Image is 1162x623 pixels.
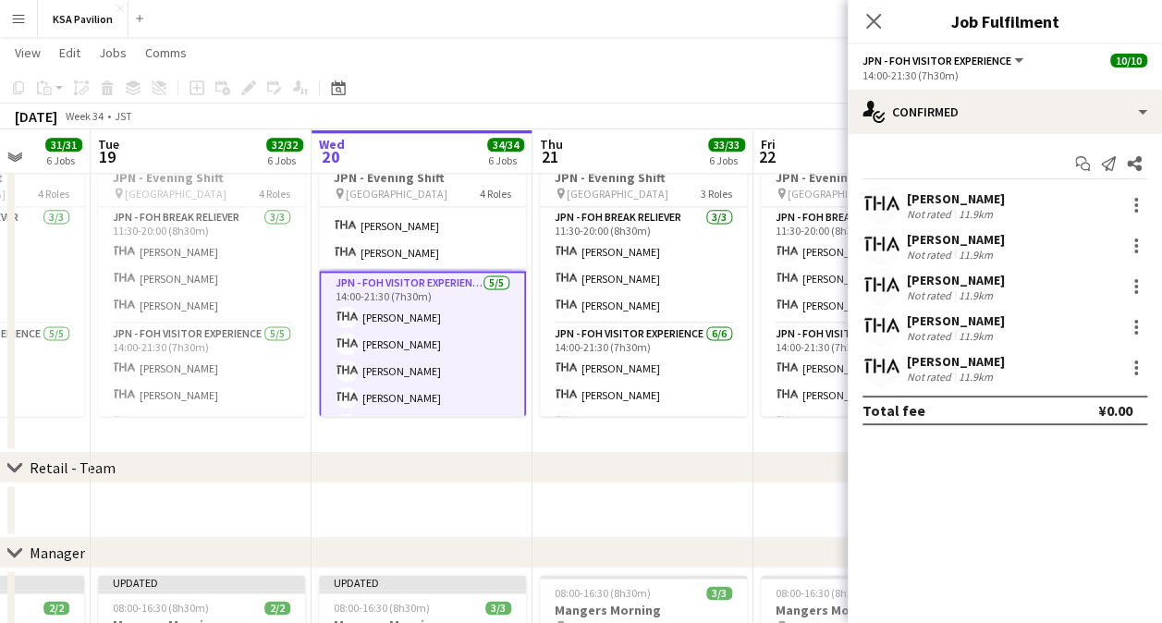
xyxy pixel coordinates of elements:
div: Not rated [907,288,955,302]
div: Not rated [907,370,955,384]
div: Manager [30,544,85,562]
span: Thu [540,136,563,153]
span: 2/2 [43,601,69,615]
h3: Mangers Morning [761,602,968,618]
span: 2/2 [264,601,290,615]
div: 6 Jobs [46,153,81,167]
h3: Mangers Morning [540,602,747,618]
span: 21 [537,146,563,167]
a: View [7,41,48,65]
span: 34/34 [487,138,524,152]
app-job-card: 11:30-22:00 (10h30m)10/10JPN - Evening Shift [GEOGRAPHIC_DATA]3 RolesJPN - FOH Break Reliever3/31... [761,142,968,416]
h3: JPN - Evening Shift [319,169,526,186]
app-card-role: JPN - FOH Visitor Experience5/514:00-21:30 (7h30m)[PERSON_NAME][PERSON_NAME][PERSON_NAME][PERSON_... [319,271,526,445]
span: Tue [98,136,119,153]
div: 14:00-21:30 (7h30m) [862,68,1147,82]
span: [GEOGRAPHIC_DATA] [567,187,668,201]
span: Fri [761,136,776,153]
app-job-card: 11:30-22:00 (10h30m)10/10JPN - Evening Shift [GEOGRAPHIC_DATA]4 RolesJPN - FOH Break Reliever3/31... [319,142,526,416]
div: Updated [319,575,526,590]
span: [GEOGRAPHIC_DATA] [346,187,447,201]
span: 3 Roles [701,187,732,201]
div: Not rated [907,248,955,262]
h3: JPN - Evening Shift [540,169,747,186]
app-card-role: JPN - FOH Visitor Experience6/614:00-21:30 (7h30m)[PERSON_NAME][PERSON_NAME][PERSON_NAME] [761,324,968,520]
div: ¥0.00 [1098,401,1132,420]
div: [PERSON_NAME] [907,312,1005,329]
span: View [15,44,41,61]
span: Jobs [99,44,127,61]
span: 08:00-16:30 (8h30m) [113,601,209,615]
span: [GEOGRAPHIC_DATA] [125,187,226,201]
div: [PERSON_NAME] [907,272,1005,288]
span: Comms [145,44,187,61]
span: 32/32 [266,138,303,152]
span: 08:00-16:30 (8h30m) [776,586,872,600]
div: 11.9km [955,329,997,343]
div: 11.9km [955,370,997,384]
div: Not rated [907,329,955,343]
div: [PERSON_NAME] [907,231,1005,248]
app-job-card: 11:30-22:00 (10h30m)10/10JPN - Evening Shift [GEOGRAPHIC_DATA]3 RolesJPN - FOH Break Reliever3/31... [540,142,747,416]
span: 4 Roles [259,187,290,201]
h3: JPN - Evening Shift [98,169,305,186]
span: 3/3 [706,586,732,600]
a: Comms [138,41,194,65]
span: 3/3 [485,601,511,615]
div: Total fee [862,401,925,420]
app-job-card: 11:30-22:00 (10h30m)10/10JPN - Evening Shift [GEOGRAPHIC_DATA]4 RolesJPN - FOH Break Reliever3/31... [98,142,305,416]
app-card-role: JPN - FOH Break Reliever3/311:30-20:00 (8h30m)[PERSON_NAME][PERSON_NAME][PERSON_NAME] [98,207,305,324]
span: Week 34 [61,109,107,123]
button: JPN - FOH Visitor Experience [862,54,1026,67]
app-card-role: JPN - FOH Break Reliever3/311:30-20:00 (8h30m)[PERSON_NAME][PERSON_NAME][PERSON_NAME] [540,207,747,324]
div: Confirmed [848,90,1162,134]
app-card-role: JPN - FOH Visitor Experience6/614:00-21:30 (7h30m)[PERSON_NAME][PERSON_NAME][PERSON_NAME] [540,324,747,520]
div: [DATE] [15,107,57,126]
div: 6 Jobs [488,153,523,167]
app-card-role: JPN - FOH Break Reliever3/311:30-20:00 (8h30m)[PERSON_NAME][PERSON_NAME][PERSON_NAME] [319,154,526,271]
div: Retail - Team [30,458,116,477]
span: JPN - FOH Visitor Experience [862,54,1011,67]
div: [PERSON_NAME] [907,190,1005,207]
button: KSA Pavilion [38,1,128,37]
app-card-role: JPN - FOH Visitor Experience5/514:00-21:30 (7h30m)[PERSON_NAME][PERSON_NAME]Fumiyo CHINEN [98,324,305,494]
div: 11.9km [955,207,997,221]
span: 08:00-16:30 (8h30m) [334,601,430,615]
span: 4 Roles [480,187,511,201]
div: 6 Jobs [267,153,302,167]
span: 4 Roles [38,187,69,201]
span: 19 [95,146,119,167]
span: 08:00-16:30 (8h30m) [555,586,651,600]
span: Wed [319,136,345,153]
span: 10/10 [1110,54,1147,67]
a: Jobs [92,41,134,65]
app-card-role: JPN - FOH Break Reliever3/311:30-20:00 (8h30m)[PERSON_NAME][PERSON_NAME][PERSON_NAME] [761,207,968,324]
div: 6 Jobs [709,153,744,167]
span: Edit [59,44,80,61]
span: 22 [758,146,776,167]
div: [PERSON_NAME] [907,353,1005,370]
div: 11.9km [955,248,997,262]
div: Updated [98,575,305,590]
div: Not rated [907,207,955,221]
a: Edit [52,41,88,65]
h3: JPN - Evening Shift [761,169,968,186]
span: 20 [316,146,345,167]
div: 11.9km [955,288,997,302]
h3: Job Fulfilment [848,9,1162,33]
span: 31/31 [45,138,82,152]
span: 33/33 [708,138,745,152]
span: [GEOGRAPHIC_DATA] [788,187,889,201]
div: JST [115,109,132,123]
